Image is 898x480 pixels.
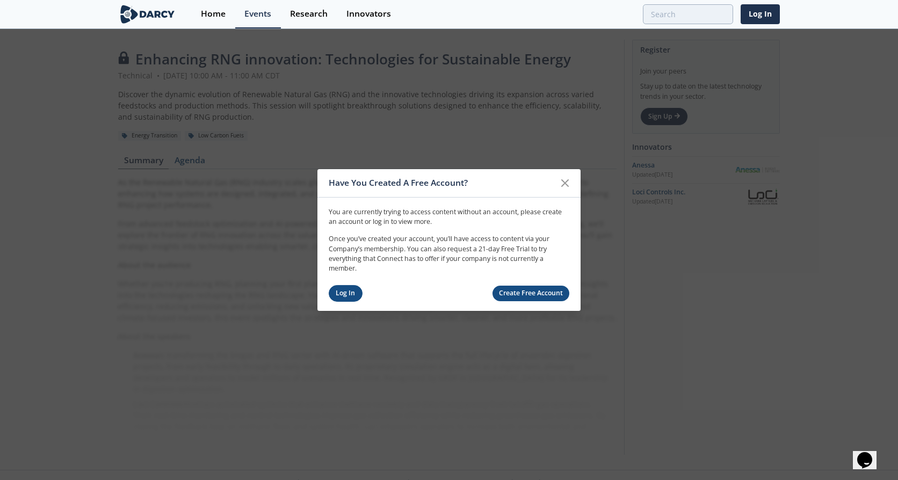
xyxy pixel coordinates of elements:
[741,4,780,24] a: Log In
[118,5,177,24] img: logo-wide.svg
[329,285,363,302] a: Log In
[244,10,271,18] div: Events
[643,4,733,24] input: Advanced Search
[201,10,226,18] div: Home
[853,437,887,469] iframe: chat widget
[290,10,328,18] div: Research
[329,173,555,193] div: Have You Created A Free Account?
[329,207,569,227] p: You are currently trying to access content without an account, please create an account or log in...
[329,234,569,274] p: Once you’ve created your account, you’ll have access to content via your Company’s membership. Yo...
[493,286,570,301] a: Create Free Account
[346,10,391,18] div: Innovators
